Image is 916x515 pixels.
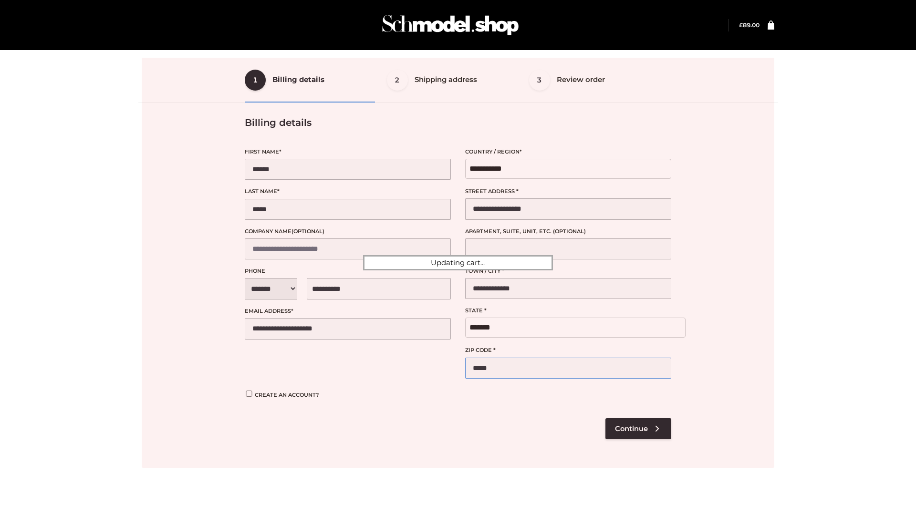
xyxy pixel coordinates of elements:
div: Updating cart... [363,255,553,270]
a: £89.00 [739,21,760,29]
bdi: 89.00 [739,21,760,29]
span: £ [739,21,743,29]
img: Schmodel Admin 964 [379,6,522,44]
